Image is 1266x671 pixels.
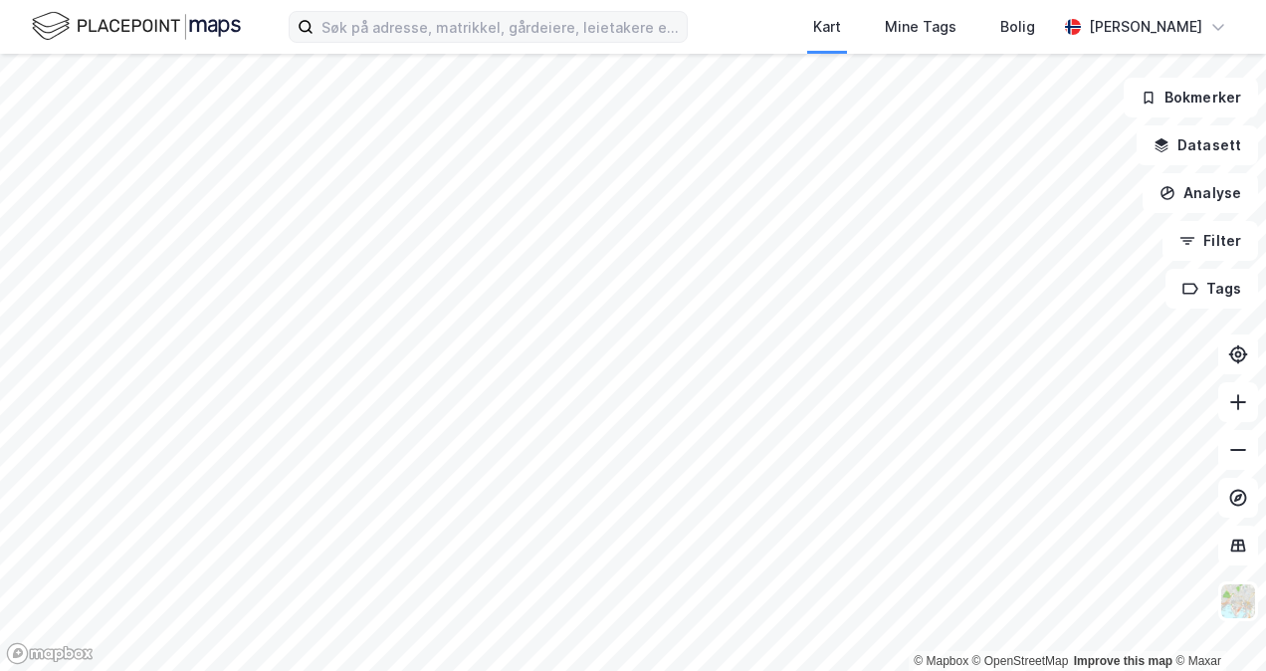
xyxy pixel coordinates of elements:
[885,15,956,39] div: Mine Tags
[6,642,94,665] a: Mapbox homepage
[314,12,687,42] input: Søk på adresse, matrikkel, gårdeiere, leietakere eller personer
[1165,269,1258,309] button: Tags
[1074,654,1172,668] a: Improve this map
[1166,575,1266,671] div: Kontrollprogram for chat
[1166,575,1266,671] iframe: Chat Widget
[1089,15,1202,39] div: [PERSON_NAME]
[1124,78,1258,117] button: Bokmerker
[32,9,241,44] img: logo.f888ab2527a4732fd821a326f86c7f29.svg
[1000,15,1035,39] div: Bolig
[1137,125,1258,165] button: Datasett
[813,15,841,39] div: Kart
[1143,173,1258,213] button: Analyse
[1162,221,1258,261] button: Filter
[972,654,1069,668] a: OpenStreetMap
[914,654,968,668] a: Mapbox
